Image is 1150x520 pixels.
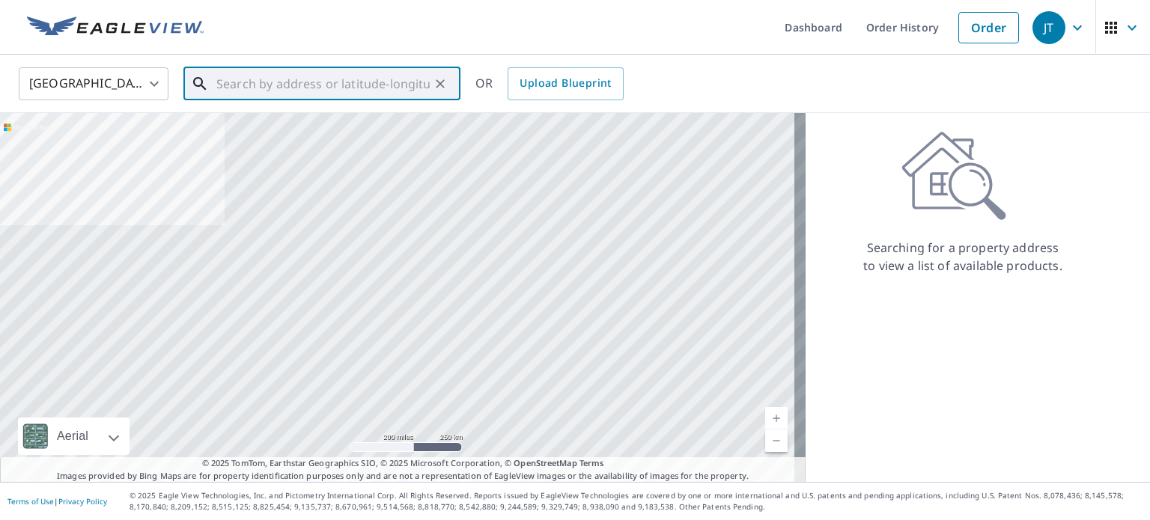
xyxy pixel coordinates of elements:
div: OR [475,67,624,100]
span: © 2025 TomTom, Earthstar Geographics SIO, © 2025 Microsoft Corporation, © [202,457,604,470]
span: Upload Blueprint [520,74,611,93]
a: Order [958,12,1019,43]
a: Current Level 5, Zoom In [765,407,788,429]
a: Current Level 5, Zoom Out [765,429,788,452]
button: Clear [430,73,451,94]
p: Searching for a property address to view a list of available products. [862,239,1063,275]
a: OpenStreetMap [514,457,576,468]
a: Terms of Use [7,496,54,507]
div: Aerial [52,417,93,455]
img: EV Logo [27,16,204,39]
div: [GEOGRAPHIC_DATA] [19,63,168,105]
a: Terms [579,457,604,468]
a: Privacy Policy [58,496,107,507]
div: JT [1032,11,1065,44]
div: Aerial [18,417,130,455]
input: Search by address or latitude-longitude [216,63,430,105]
a: Upload Blueprint [508,67,623,100]
p: | [7,497,107,506]
p: © 2025 Eagle View Technologies, Inc. and Pictometry International Corp. All Rights Reserved. Repo... [130,490,1143,513]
